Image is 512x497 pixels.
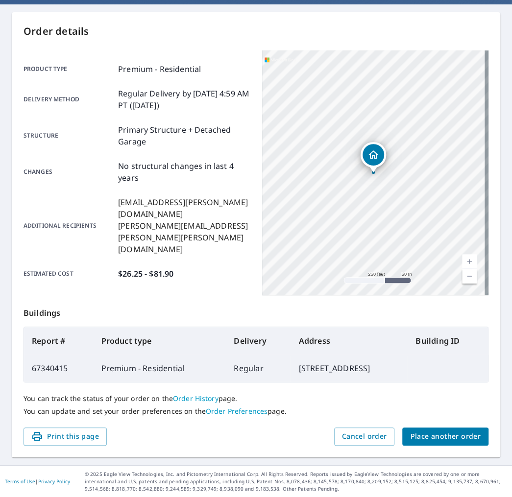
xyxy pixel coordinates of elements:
[118,63,201,75] p: Premium - Residential
[226,327,291,355] th: Delivery
[173,394,219,403] a: Order History
[118,88,250,111] p: Regular Delivery by [DATE] 4:59 AM PT ([DATE])
[24,427,107,446] button: Print this page
[85,471,507,493] p: © 2025 Eagle View Technologies, Inc. and Pictometry International Corp. All Rights Reserved. Repo...
[24,407,488,416] p: You can update and set your order preferences on the page.
[38,478,70,485] a: Privacy Policy
[24,295,488,327] p: Buildings
[5,478,70,484] p: |
[118,196,250,220] p: [EMAIL_ADDRESS][PERSON_NAME][DOMAIN_NAME]
[291,355,408,382] td: [STREET_ADDRESS]
[5,478,35,485] a: Terms of Use
[342,430,387,443] span: Cancel order
[402,427,488,446] button: Place another order
[24,63,114,75] p: Product type
[24,24,488,39] p: Order details
[361,142,386,172] div: Dropped pin, building 1, Residential property, 10305 Hewn Oak Ct Louisville, KY 40223
[24,88,114,111] p: Delivery method
[24,196,114,255] p: Additional recipients
[462,254,477,269] a: Current Level 17, Zoom In
[24,268,114,280] p: Estimated cost
[24,355,94,382] td: 67340415
[408,327,488,355] th: Building ID
[94,355,226,382] td: Premium - Residential
[24,327,94,355] th: Report #
[118,220,250,255] p: [PERSON_NAME][EMAIL_ADDRESS][PERSON_NAME][PERSON_NAME][DOMAIN_NAME]
[24,160,114,184] p: Changes
[226,355,291,382] td: Regular
[31,430,99,443] span: Print this page
[118,124,250,147] p: Primary Structure + Detached Garage
[410,430,481,443] span: Place another order
[24,124,114,147] p: Structure
[206,406,268,416] a: Order Preferences
[118,160,250,184] p: No structural changes in last 4 years
[118,268,173,280] p: $26.25 - $81.90
[462,269,477,284] a: Current Level 17, Zoom Out
[94,327,226,355] th: Product type
[334,427,395,446] button: Cancel order
[24,394,488,403] p: You can track the status of your order on the page.
[291,327,408,355] th: Address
